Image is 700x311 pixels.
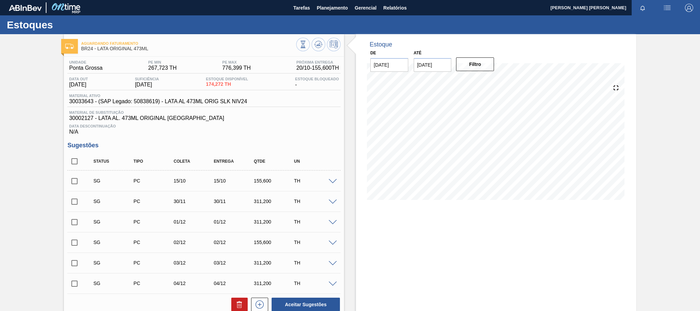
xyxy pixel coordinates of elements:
[212,240,257,245] div: 02/12/2025
[92,260,137,266] div: Sugestão Criada
[632,3,654,13] button: Notificações
[292,240,338,245] div: TH
[172,260,217,266] div: 03/12/2025
[135,77,159,81] span: Suficiência
[92,159,137,164] div: Status
[292,159,338,164] div: UN
[69,94,247,98] span: Material ativo
[67,121,341,135] div: N/A
[414,51,422,55] label: Até
[212,199,257,204] div: 30/11/2025
[172,178,217,184] div: 15/10/2025
[252,199,297,204] div: 311,200
[685,4,693,12] img: Logout
[663,4,671,12] img: userActions
[212,281,257,286] div: 04/12/2025
[172,159,217,164] div: Coleta
[292,260,338,266] div: TH
[148,60,177,64] span: PE MIN
[81,41,296,45] span: Aguardando Faturamento
[132,260,177,266] div: Pedido de Compra
[132,199,177,204] div: Pedido de Compra
[69,82,88,88] span: [DATE]
[69,60,102,64] span: Unidade
[132,240,177,245] div: Pedido de Compra
[317,4,348,12] span: Planejamento
[252,178,297,184] div: 155,600
[383,4,407,12] span: Relatórios
[132,281,177,286] div: Pedido de Compra
[135,82,159,88] span: [DATE]
[292,178,338,184] div: TH
[370,51,376,55] label: De
[206,77,248,81] span: Estoque Disponível
[92,219,137,225] div: Sugestão Criada
[172,219,217,225] div: 01/12/2025
[252,260,297,266] div: 311,200
[212,260,257,266] div: 03/12/2025
[252,159,297,164] div: Qtde
[65,44,74,49] img: Ícone
[7,21,128,29] h1: Estoques
[212,178,257,184] div: 15/10/2025
[252,219,297,225] div: 311,200
[293,4,310,12] span: Tarefas
[172,240,217,245] div: 02/12/2025
[370,58,408,72] input: dd/mm/yyyy
[295,77,339,81] span: Estoque Bloqueado
[172,281,217,286] div: 04/12/2025
[292,219,338,225] div: TH
[132,159,177,164] div: Tipo
[69,124,339,128] span: Data Descontinuação
[370,41,392,48] div: Estoque
[92,240,137,245] div: Sugestão Criada
[292,199,338,204] div: TH
[292,281,338,286] div: TH
[252,240,297,245] div: 155,600
[293,77,341,88] div: -
[92,178,137,184] div: Sugestão Criada
[132,178,177,184] div: Pedido de Compra
[296,38,310,51] button: Visão Geral dos Estoques
[69,98,247,105] span: 30033643 - (SAP Legado: 50838619) - LATA AL 473ML ORIG SLK NIV24
[212,219,257,225] div: 01/12/2025
[69,65,102,71] span: Ponta Grossa
[67,142,341,149] h3: Sugestões
[69,77,88,81] span: Data out
[312,38,325,51] button: Atualizar Gráfico
[456,57,494,71] button: Filtro
[69,115,339,121] span: 30002127 - LATA AL. 473ML ORIGINAL [GEOGRAPHIC_DATA]
[296,60,339,64] span: Próxima Entrega
[252,281,297,286] div: 311,200
[327,38,341,51] button: Programar Estoque
[69,110,339,114] span: Material de Substituição
[132,219,177,225] div: Pedido de Compra
[81,46,296,51] span: BR24 - LATA ORIGINAL 473ML
[212,159,257,164] div: Entrega
[414,58,452,72] input: dd/mm/yyyy
[355,4,376,12] span: Gerencial
[92,199,137,204] div: Sugestão Criada
[222,60,251,64] span: PE MAX
[172,199,217,204] div: 30/11/2025
[148,65,177,71] span: 267,723 TH
[206,82,248,87] span: 174,272 TH
[9,5,42,11] img: TNhmsLtSVTkK8tSr43FrP2fwEKptu5GPRR3wAAAABJRU5ErkJggg==
[222,65,251,71] span: 776,399 TH
[92,281,137,286] div: Sugestão Criada
[296,65,339,71] span: 20/10 - 155,600 TH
